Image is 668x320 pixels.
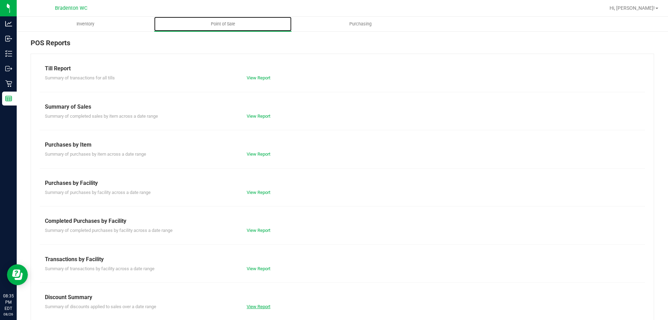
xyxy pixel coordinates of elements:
a: View Report [247,75,270,80]
inline-svg: Analytics [5,20,12,27]
a: View Report [247,304,270,309]
span: Hi, [PERSON_NAME]! [610,5,655,11]
div: Summary of Sales [45,103,640,111]
div: Purchases by Item [45,141,640,149]
iframe: Resource center [7,264,28,285]
inline-svg: Reports [5,95,12,102]
inline-svg: Inventory [5,50,12,57]
a: Point of Sale [154,17,292,31]
div: POS Reports [31,38,654,54]
div: Till Report [45,64,640,73]
a: View Report [247,114,270,119]
div: Transactions by Facility [45,255,640,264]
span: Summary of discounts applied to sales over a date range [45,304,156,309]
span: Bradenton WC [55,5,87,11]
inline-svg: Inbound [5,35,12,42]
span: Summary of purchases by item across a date range [45,151,146,157]
a: View Report [247,190,270,195]
a: Inventory [17,17,154,31]
span: Summary of purchases by facility across a date range [45,190,151,195]
a: View Report [247,266,270,271]
a: Purchasing [292,17,429,31]
span: Summary of transactions by facility across a date range [45,266,154,271]
a: View Report [247,151,270,157]
span: Point of Sale [201,21,245,27]
div: Completed Purchases by Facility [45,217,640,225]
a: View Report [247,228,270,233]
div: Discount Summary [45,293,640,302]
div: Purchases by Facility [45,179,640,187]
span: Inventory [67,21,104,27]
span: Summary of transactions for all tills [45,75,115,80]
inline-svg: Outbound [5,65,12,72]
p: 08/26 [3,312,14,317]
span: Summary of completed purchases by facility across a date range [45,228,173,233]
span: Purchasing [340,21,381,27]
inline-svg: Retail [5,80,12,87]
span: Summary of completed sales by item across a date range [45,114,158,119]
p: 08:35 PM EDT [3,293,14,312]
